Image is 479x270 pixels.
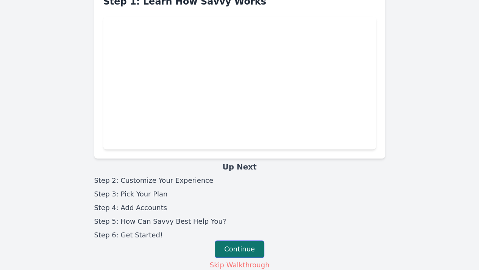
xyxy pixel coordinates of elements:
[94,162,385,172] h3: Up Next
[103,17,376,149] iframe: Savvy Debt Payoff Planner Instructional Video
[94,189,385,199] li: Step 3: Pick Your Plan
[94,230,385,240] li: Step 6: Get Started!
[94,175,385,186] li: Step 2: Customize Your Experience
[215,240,264,258] button: Continue
[94,216,385,227] li: Step 5: How Can Savvy Best Help You?
[94,202,385,213] li: Step 4: Add Accounts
